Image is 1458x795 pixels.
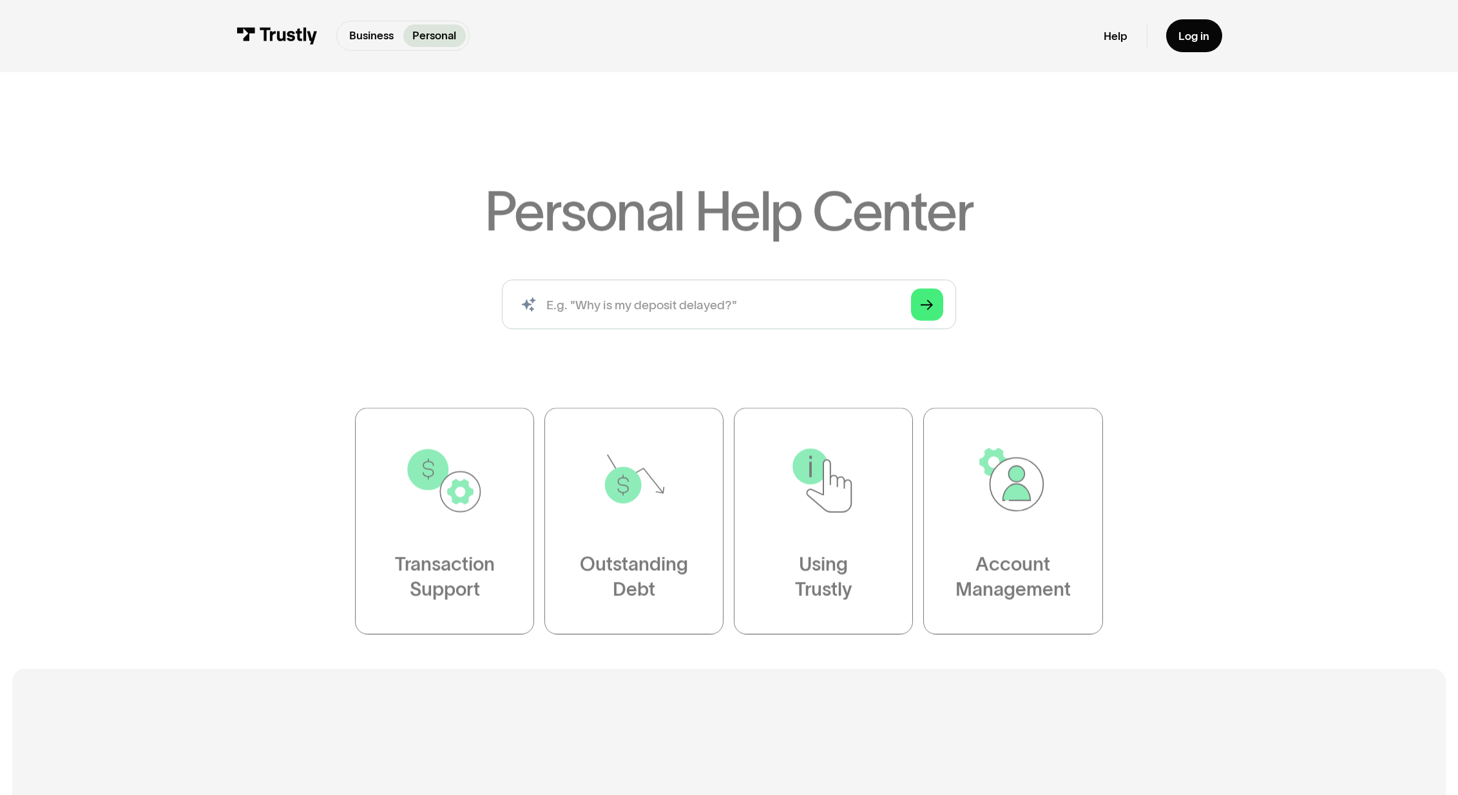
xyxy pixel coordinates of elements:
img: Trustly Logo [236,27,317,44]
a: Help [1104,29,1127,43]
input: search [502,280,955,330]
a: OutstandingDebt [544,408,724,635]
a: AccountManagement [924,408,1103,635]
h1: Personal Help Center [484,184,973,238]
p: Personal [412,28,456,44]
div: Account Management [955,552,1071,602]
p: Business [349,28,394,44]
a: Personal [403,24,466,47]
a: UsingTrustly [734,408,913,635]
a: Log in [1166,19,1222,52]
div: Log in [1178,29,1209,43]
div: Outstanding Debt [580,552,688,602]
a: Business [340,24,403,47]
a: TransactionSupport [355,408,534,635]
div: Transaction Support [395,552,495,602]
div: Using Trustly [795,552,852,602]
